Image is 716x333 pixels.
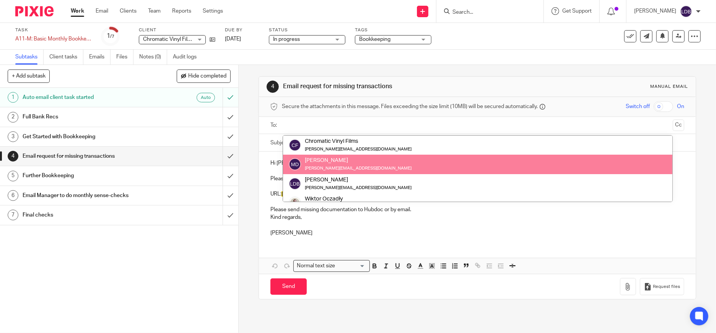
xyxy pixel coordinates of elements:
a: Settings [203,7,223,15]
input: Send [270,278,307,295]
a: Email [96,7,108,15]
div: 2 [8,112,18,123]
h1: Email request for missing transactions [23,150,151,162]
button: Request files [640,278,684,295]
div: Manual email [650,84,688,90]
p: Please send missing documentation to Hubdoc or by email. [270,206,684,213]
span: Switch off [626,103,650,110]
a: Client tasks [49,50,83,65]
label: Due by [225,27,259,33]
img: svg%3E [289,178,301,190]
label: Subject: [270,139,290,147]
span: Secure the attachments in this message. Files exceeding the size limit (10MB) will be secured aut... [282,103,538,110]
label: Status [269,27,345,33]
a: Files [116,50,133,65]
div: 5 [8,171,18,181]
a: Notes (0) [139,50,167,65]
input: Search [452,9,521,16]
img: Mark%20LI%20profiler.png [289,197,301,209]
span: Normal text size [295,262,337,270]
a: Subtasks [15,50,44,65]
h1: Final checks [23,209,151,221]
p: Please follow the URL to our Reconciliation Report, which details missing documentation that we r... [270,167,684,183]
h1: Email Manager to do monthly sense-checks [23,190,151,201]
small: [PERSON_NAME][EMAIL_ADDRESS][DOMAIN_NAME] [305,166,412,170]
span: Hide completed [188,73,226,79]
a: Team [148,7,161,15]
a: Audit logs [173,50,202,65]
span: Bookkeeping [359,37,391,42]
small: [PERSON_NAME][EMAIL_ADDRESS][DOMAIN_NAME] [305,147,412,151]
img: svg%3E [289,139,301,151]
h1: Further Bookkeeping [23,170,151,181]
p: URL: [270,190,684,198]
span: {Enter Google Spreadsheet URL here} [282,191,371,197]
small: /7 [110,34,114,39]
div: 7 [8,210,18,220]
label: Task [15,27,92,33]
a: Reports [172,7,191,15]
div: 1 [8,92,18,103]
div: 6 [8,190,18,201]
img: Pixie [15,6,54,16]
div: 1 [107,32,114,40]
p: [PERSON_NAME] [270,221,684,237]
p: Kind regards, [270,213,684,221]
p: [PERSON_NAME] [634,7,676,15]
div: Search for option [293,260,370,272]
div: A11-M: Basic Monthly Bookkeeping [15,35,92,43]
span: On [677,103,684,110]
h1: Full Bank Recs [23,111,151,123]
button: Hide completed [177,70,231,82]
span: Get Support [562,8,592,14]
h1: Email request for missing transactions [283,82,494,91]
div: Chromatic Vinyl Films [305,137,412,145]
h1: Get Started with Bookkeeping [23,131,151,142]
span: In progress [273,37,300,42]
div: [PERSON_NAME] [305,176,412,183]
h1: Auto email client task started [23,92,151,103]
span: Chromatic Vinyl Films [143,37,195,42]
img: svg%3E [289,158,301,170]
span: [DATE] [225,36,241,42]
small: [PERSON_NAME][EMAIL_ADDRESS][DOMAIN_NAME] [305,186,412,190]
a: Clients [120,7,137,15]
span: Request files [653,284,680,290]
label: To: [270,121,279,129]
div: 4 [8,151,18,162]
p: Hi [PERSON_NAME] [270,159,684,167]
button: + Add subtask [8,70,50,82]
label: Tags [355,27,431,33]
a: Work [71,7,84,15]
div: 4 [267,81,279,93]
input: Search for option [338,262,365,270]
div: Wiktor Oczadły [305,195,377,203]
div: 3 [8,131,18,142]
div: [PERSON_NAME] [305,157,412,164]
a: Emails [89,50,111,65]
label: Client [139,27,215,33]
img: svg%3E [680,5,692,18]
button: Cc [673,120,684,131]
div: Auto [197,93,215,102]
